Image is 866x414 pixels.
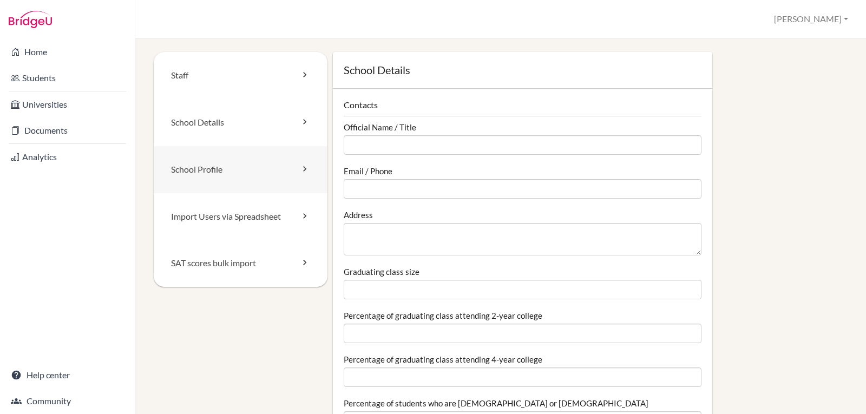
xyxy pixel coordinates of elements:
[344,166,392,176] label: Email / Phone
[154,52,327,99] a: Staff
[9,11,52,28] img: Bridge-U
[344,100,701,116] legend: Contacts
[344,63,701,77] h1: School Details
[344,266,419,277] label: Graduating class size
[344,310,542,321] label: Percentage of graduating class attending 2-year college
[344,398,648,409] label: Percentage of students who are [DEMOGRAPHIC_DATA] or [DEMOGRAPHIC_DATA]
[2,67,133,89] a: Students
[154,193,327,240] a: Import Users via Spreadsheet
[2,94,133,115] a: Universities
[344,209,373,220] label: Address
[2,41,133,63] a: Home
[154,99,327,146] a: School Details
[344,354,542,365] label: Percentage of graduating class attending 4-year college
[154,146,327,193] a: School Profile
[344,122,416,133] label: Official Name / Title
[2,390,133,412] a: Community
[2,364,133,386] a: Help center
[154,240,327,287] a: SAT scores bulk import
[769,9,853,29] button: [PERSON_NAME]
[2,120,133,141] a: Documents
[2,146,133,168] a: Analytics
